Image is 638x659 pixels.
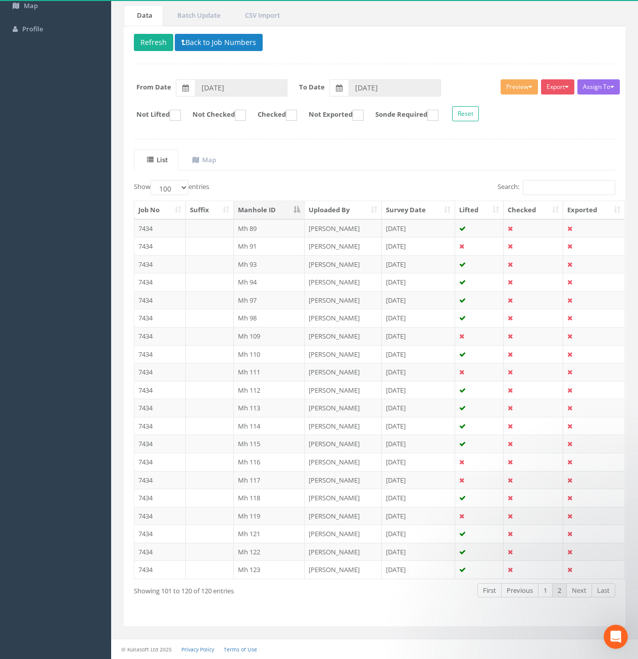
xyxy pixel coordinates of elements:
span: Map [24,1,38,10]
th: Survey Date: activate to sort column ascending [382,201,456,219]
th: Lifted: activate to sort column ascending [455,201,504,219]
a: Last [592,583,615,598]
td: Mh 91 [234,237,305,255]
td: [PERSON_NAME] [305,327,382,345]
a: Data [124,5,163,26]
th: Checked: activate to sort column ascending [504,201,563,219]
td: 7434 [134,255,186,273]
td: 7434 [134,381,186,399]
td: [PERSON_NAME] [305,471,382,489]
td: [PERSON_NAME] [305,381,382,399]
td: Mh 122 [234,543,305,561]
td: Mh 114 [234,417,305,435]
button: Export [541,79,574,95]
td: [DATE] [382,291,456,309]
td: Mh 98 [234,309,305,327]
td: 7434 [134,471,186,489]
td: Mh 117 [234,471,305,489]
td: 7434 [134,453,186,471]
td: [PERSON_NAME] [305,435,382,453]
td: [DATE] [382,345,456,363]
td: [PERSON_NAME] [305,543,382,561]
button: Refresh [134,34,173,51]
td: 7434 [134,309,186,327]
td: 7434 [134,507,186,525]
td: 7434 [134,327,186,345]
td: [PERSON_NAME] [305,237,382,255]
label: Show entries [134,180,209,195]
small: © Kullasoft Ltd 2025 [121,646,172,653]
td: [DATE] [382,255,456,273]
td: [PERSON_NAME] [305,363,382,381]
td: [PERSON_NAME] [305,525,382,543]
th: Exported: activate to sort column ascending [563,201,624,219]
label: Sonde Required [365,110,438,121]
a: Terms of Use [224,646,257,653]
label: Checked [248,110,297,121]
a: First [477,583,502,598]
td: Mh 118 [234,489,305,507]
td: 7434 [134,291,186,309]
td: Mh 123 [234,560,305,579]
a: List [134,150,178,170]
input: To Date [349,79,441,97]
td: [PERSON_NAME] [305,489,382,507]
a: CSV Import [232,5,290,26]
td: Mh 112 [234,381,305,399]
input: Search: [523,180,615,195]
td: [DATE] [382,327,456,345]
a: 2 [552,583,567,598]
th: Suffix: activate to sort column ascending [186,201,234,219]
td: 7434 [134,543,186,561]
a: 1 [538,583,553,598]
td: 7434 [134,525,186,543]
td: [PERSON_NAME] [305,291,382,309]
td: Mh 121 [234,525,305,543]
td: [PERSON_NAME] [305,255,382,273]
td: [DATE] [382,381,456,399]
a: Batch Update [164,5,231,26]
td: [DATE] [382,489,456,507]
button: Preview [501,79,538,95]
a: Privacy Policy [181,646,214,653]
td: Mh 93 [234,255,305,273]
label: Not Checked [182,110,246,121]
td: Mh 97 [234,291,305,309]
td: 7434 [134,399,186,417]
td: [PERSON_NAME] [305,399,382,417]
td: [DATE] [382,560,456,579]
a: Next [566,583,592,598]
td: [PERSON_NAME] [305,417,382,435]
td: [DATE] [382,273,456,291]
td: [DATE] [382,435,456,453]
td: 7434 [134,417,186,435]
td: 7434 [134,273,186,291]
td: Mh 111 [234,363,305,381]
a: Previous [501,583,538,598]
td: [DATE] [382,507,456,525]
td: [DATE] [382,399,456,417]
input: From Date [195,79,287,97]
a: Map [179,150,227,170]
td: [PERSON_NAME] [305,219,382,238]
td: [PERSON_NAME] [305,560,382,579]
td: Mh 109 [234,327,305,345]
td: [PERSON_NAME] [305,507,382,525]
uib-tab-heading: Map [192,155,216,164]
td: [DATE] [382,525,456,543]
td: [DATE] [382,363,456,381]
td: Mh 116 [234,453,305,471]
td: [DATE] [382,219,456,238]
td: Mh 119 [234,507,305,525]
td: [PERSON_NAME] [305,273,382,291]
td: 7434 [134,560,186,579]
label: From Date [136,82,171,92]
td: Mh 94 [234,273,305,291]
th: Manhole ID: activate to sort column descending [234,201,305,219]
iframe: Intercom live chat [604,625,628,649]
td: Mh 115 [234,435,305,453]
td: Mh 110 [234,345,305,363]
td: Mh 89 [234,219,305,238]
th: Uploaded By: activate to sort column ascending [305,201,382,219]
td: Mh 113 [234,399,305,417]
